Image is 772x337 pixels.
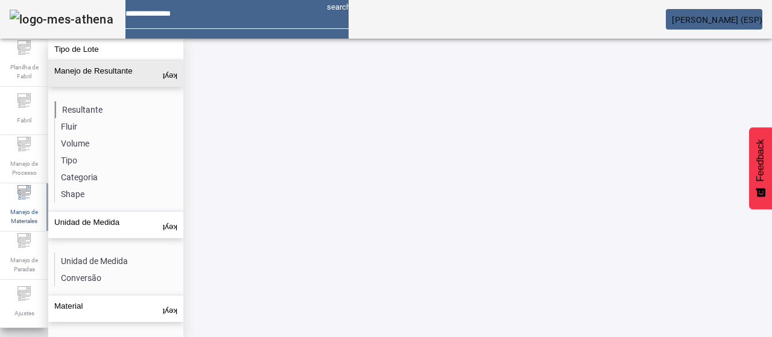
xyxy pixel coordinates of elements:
[55,135,183,152] li: Volume
[6,204,42,229] span: Manejo de Materiales
[10,10,113,29] img: logo-mes-athena
[163,301,177,316] mat-icon: keyboard_arrow_up
[163,218,177,232] mat-icon: keyboard_arrow_up
[6,59,42,84] span: Planilha de Fabril
[55,101,183,118] li: Resultante
[48,212,183,238] button: Unidad de Medida
[55,152,183,169] li: Tipo
[755,139,766,181] span: Feedback
[48,60,183,87] button: Manejo de Resultante
[55,118,183,135] li: Fluir
[749,127,772,209] button: Feedback - Mostrar pesquisa
[163,66,177,81] mat-icon: keyboard_arrow_up
[13,112,35,128] span: Fabril
[55,253,183,269] li: Unidad de Medida
[55,186,183,203] li: Shape
[672,15,762,25] span: [PERSON_NAME] (ESP)
[55,269,183,286] li: Conversão
[6,252,42,277] span: Manejo de Paradas
[11,305,38,321] span: Ajustes
[48,295,183,322] button: Material
[48,39,183,60] button: Tipo de Lote
[55,169,183,186] li: Categoria
[6,156,42,181] span: Manejo de Processo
